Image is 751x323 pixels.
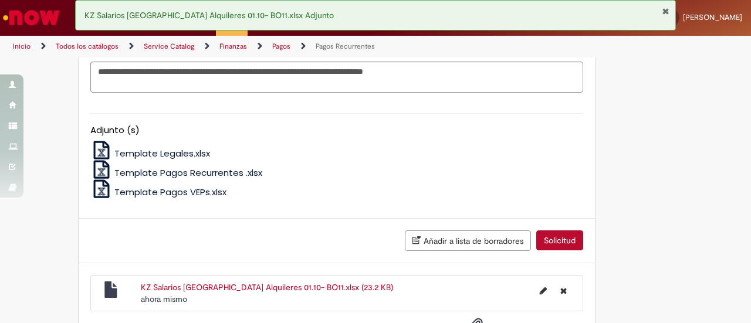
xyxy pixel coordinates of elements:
[90,166,263,179] a: Template Pagos Recurrentes .xlsx
[114,186,226,198] span: Template Pagos VEPs.xlsx
[1,6,62,29] img: ServiceNow
[141,282,393,293] a: KZ Salarios [GEOGRAPHIC_DATA] Alquileres 01.10- BO11.xlsx (23.2 KB)
[84,10,334,21] span: KZ Salarios [GEOGRAPHIC_DATA] Alquileres 01.10- BO11.xlsx Adjunto
[90,147,211,159] a: Template Legales.xlsx
[219,42,247,51] a: Finanzas
[141,294,187,304] time: 29/09/2025 16:43:58
[141,294,187,304] span: ahora mismo
[90,186,227,198] a: Template Pagos VEPs.xlsx
[553,281,574,300] button: Eliminar KZ Salarios Bolivia Alquileres 01.10- BO11.xlsx
[533,281,554,300] button: Editar nombre de archivo KZ Salarios Bolivia Alquileres 01.10- BO11.xlsx
[662,6,669,16] button: Cerrar notificación
[144,42,194,51] a: Service Catalog
[56,42,119,51] a: Todos los catálogos
[90,47,137,58] span: Descripción
[90,62,583,93] textarea: Descripción
[272,42,290,51] a: Pagos
[90,125,583,135] h5: Adjunto (s)
[405,230,531,251] button: Añadir a lista de borradores
[316,42,375,51] a: Pagos Recurrentes
[13,42,31,51] a: Inicio
[683,12,742,22] span: [PERSON_NAME]
[114,147,210,159] span: Template Legales.xlsx
[536,230,583,250] button: Solicitud
[114,166,262,179] span: Template Pagos Recurrentes .xlsx
[9,36,492,57] ul: Rutas de acceso a la página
